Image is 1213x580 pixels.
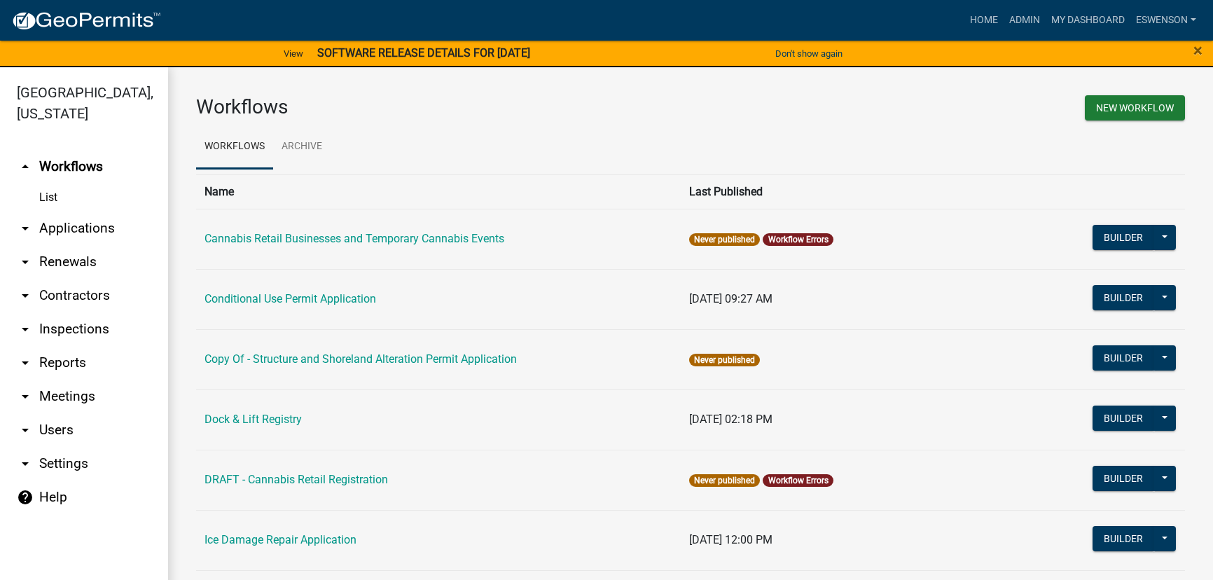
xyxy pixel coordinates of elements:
span: Never published [689,233,760,246]
button: New Workflow [1085,95,1185,120]
i: help [17,489,34,506]
button: Don't show again [770,42,848,65]
i: arrow_drop_up [17,158,34,175]
a: Conditional Use Permit Application [205,292,376,305]
span: Never published [689,354,760,366]
a: Admin [1004,7,1046,34]
i: arrow_drop_down [17,287,34,304]
a: eswenson [1130,7,1202,34]
a: View [278,42,309,65]
a: Home [964,7,1004,34]
i: arrow_drop_down [17,220,34,237]
a: Workflow Errors [768,235,829,244]
button: Builder [1093,225,1154,250]
a: Workflow Errors [768,476,829,485]
button: Close [1193,42,1202,59]
strong: SOFTWARE RELEASE DETAILS FOR [DATE] [317,46,530,60]
a: Cannabis Retail Businesses and Temporary Cannabis Events [205,232,504,245]
button: Builder [1093,526,1154,551]
span: × [1193,41,1202,60]
a: My Dashboard [1046,7,1130,34]
button: Builder [1093,345,1154,371]
button: Builder [1093,285,1154,310]
a: Archive [273,125,331,170]
button: Builder [1093,466,1154,491]
button: Builder [1093,406,1154,431]
a: Copy Of - Structure and Shoreland Alteration Permit Application [205,352,517,366]
i: arrow_drop_down [17,455,34,472]
span: [DATE] 02:18 PM [689,413,772,426]
i: arrow_drop_down [17,388,34,405]
th: Name [196,174,681,209]
i: arrow_drop_down [17,354,34,371]
a: Workflows [196,125,273,170]
h3: Workflows [196,95,680,119]
i: arrow_drop_down [17,422,34,439]
th: Last Published [681,174,1041,209]
a: Ice Damage Repair Application [205,533,356,546]
a: DRAFT - Cannabis Retail Registration [205,473,388,486]
i: arrow_drop_down [17,321,34,338]
i: arrow_drop_down [17,254,34,270]
span: Never published [689,474,760,487]
span: [DATE] 12:00 PM [689,533,772,546]
a: Dock & Lift Registry [205,413,302,426]
span: [DATE] 09:27 AM [689,292,772,305]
